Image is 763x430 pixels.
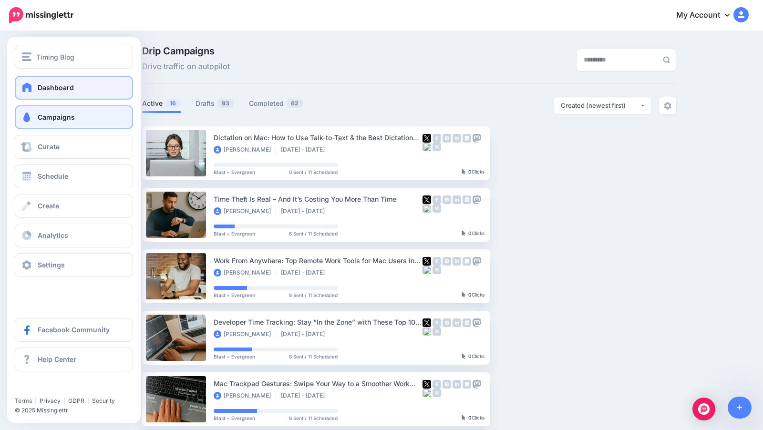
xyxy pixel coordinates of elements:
[561,101,640,110] div: Created (newest first)
[15,348,133,371] a: Help Center
[462,292,466,297] img: pointer-grey-darker.png
[214,231,255,236] span: Blast + Evergreen
[217,99,234,108] span: 93
[468,292,472,297] b: 0
[443,134,451,143] img: instagram-grey-square.png
[468,230,472,236] b: 0
[289,416,338,420] span: 8 Sent / 11 Scheduled
[667,4,749,27] a: My Account
[214,194,423,205] div: Time Theft Is Real – And It’s Costing You More Than Time
[473,380,481,389] img: mastodon-grey-square.png
[15,406,140,415] li: © 2025 Missinglettr
[443,380,451,389] img: instagram-grey-square.png
[462,292,485,298] div: Clicks
[423,143,431,151] img: bluesky-grey-square.png
[214,170,255,174] span: Blast + Evergreen
[462,415,485,421] div: Clicks
[15,318,133,342] a: Facebook Community
[15,76,133,100] a: Dashboard
[433,204,441,213] img: medium-grey-square.png
[38,83,74,92] span: Dashboard
[38,326,110,334] span: Facebook Community
[38,113,75,121] span: Campaigns
[473,257,481,266] img: mastodon-grey-square.png
[15,383,89,393] iframe: Twitter Follow Button
[443,195,451,204] img: instagram-grey-square.png
[468,353,472,359] b: 0
[196,98,235,109] a: Drafts93
[15,45,133,69] button: Timing Blog
[214,378,423,389] div: Mac Trackpad Gestures: Swipe Your Way to a Smoother Work Experience
[38,202,59,210] span: Create
[433,195,441,204] img: facebook-grey-square.png
[473,134,481,143] img: mastodon-grey-square.png
[165,99,181,108] span: 16
[214,317,423,328] div: Developer Time Tracking: Stay “In the Zone” with These Top 10 Apps
[289,170,338,174] span: 0 Sent / 11 Scheduled
[214,146,276,154] li: [PERSON_NAME]
[15,253,133,277] a: Settings
[36,51,74,62] span: Timing Blog
[433,327,441,336] img: medium-grey-square.png
[463,318,471,327] img: google_business-grey-square.png
[15,194,133,218] a: Create
[554,97,651,114] button: Created (newest first)
[463,134,471,143] img: google_business-grey-square.png
[462,231,485,236] div: Clicks
[463,257,471,266] img: google_business-grey-square.png
[462,353,466,359] img: pointer-grey-darker.png
[15,224,133,247] a: Analytics
[423,266,431,274] img: bluesky-grey-square.png
[468,169,472,174] b: 0
[38,172,68,180] span: Schedule
[433,143,441,151] img: medium-grey-square.png
[214,293,255,297] span: Blast + Evergreen
[87,397,89,404] span: |
[433,389,441,397] img: medium-grey-square.png
[289,231,338,236] span: 6 Sent / 11 Scheduled
[443,257,451,266] img: instagram-grey-square.png
[423,389,431,397] img: bluesky-grey-square.png
[433,318,441,327] img: facebook-grey-square.png
[463,380,471,389] img: google_business-grey-square.png
[281,146,330,154] li: [DATE] - [DATE]
[423,380,431,389] img: twitter-square.png
[453,195,461,204] img: linkedin-grey-square.png
[214,269,276,276] li: [PERSON_NAME]
[38,143,60,151] span: Curate
[22,52,31,61] img: menu.png
[433,380,441,389] img: facebook-grey-square.png
[214,416,255,420] span: Blast + Evergreen
[281,269,330,276] li: [DATE] - [DATE]
[142,98,181,109] a: Active16
[453,134,461,143] img: linkedin-grey-square.png
[462,169,485,175] div: Clicks
[214,207,276,215] li: [PERSON_NAME]
[462,354,485,359] div: Clicks
[462,230,466,236] img: pointer-grey-darker.png
[214,132,423,143] div: Dictation on Mac: How to Use Talk-to-Text & the Best Dictation Apps (2025)
[92,397,115,404] a: Security
[663,56,670,63] img: search-grey-6.png
[15,397,32,404] a: Terms
[281,207,330,215] li: [DATE] - [DATE]
[462,169,466,174] img: pointer-grey-darker.png
[453,318,461,327] img: linkedin-grey-square.png
[38,231,68,239] span: Analytics
[462,415,466,420] img: pointer-grey-darker.png
[38,355,76,363] span: Help Center
[664,102,671,110] img: settings-grey.png
[692,398,715,420] div: Open Intercom Messenger
[214,392,276,399] li: [PERSON_NAME]
[453,257,461,266] img: linkedin-grey-square.png
[214,354,255,359] span: Blast + Evergreen
[433,266,441,274] img: medium-grey-square.png
[281,392,330,399] li: [DATE] - [DATE]
[423,318,431,327] img: twitter-square.png
[15,135,133,159] a: Curate
[423,195,431,204] img: twitter-square.png
[142,46,230,56] span: Drip Campaigns
[423,134,431,143] img: twitter-square.png
[40,397,61,404] a: Privacy
[15,105,133,129] a: Campaigns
